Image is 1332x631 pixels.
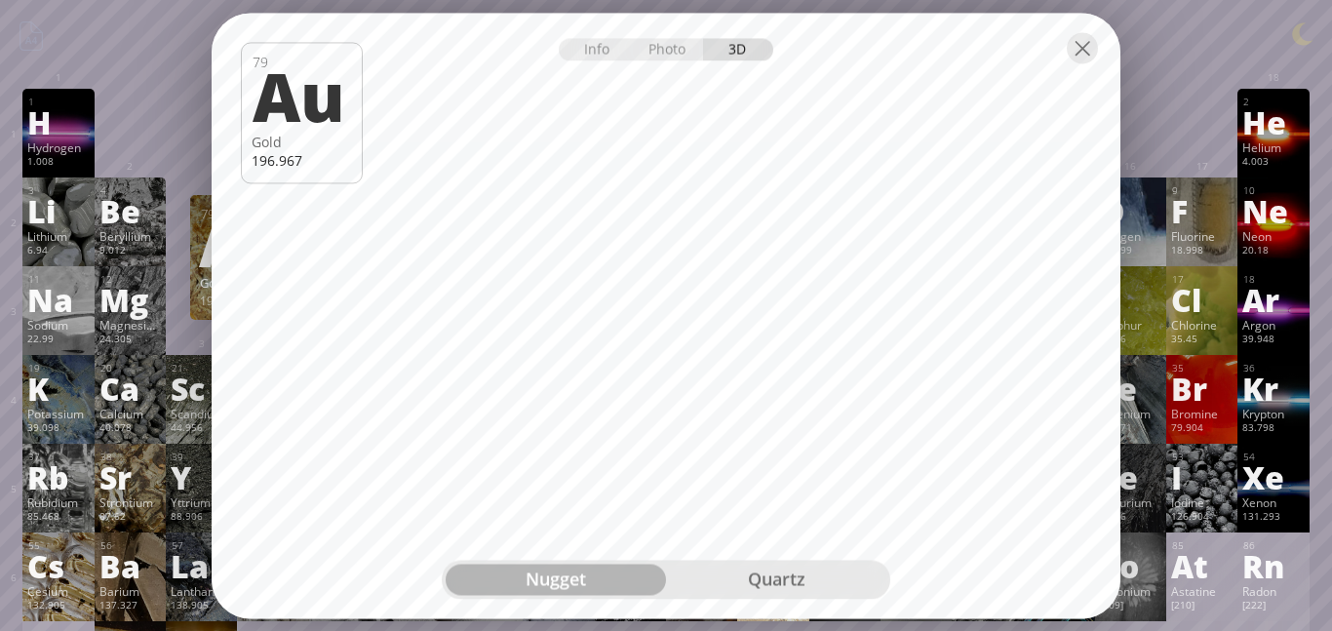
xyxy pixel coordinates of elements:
[1171,284,1233,315] div: Cl
[1243,451,1304,463] div: 54
[1242,284,1304,315] div: Ar
[100,362,161,375] div: 20
[253,62,349,129] div: Au
[99,284,161,315] div: Mg
[99,406,161,421] div: Calcium
[1100,284,1161,315] div: S
[172,539,232,552] div: 57
[1171,583,1233,599] div: Astatine
[27,317,89,333] div: Sodium
[1171,494,1233,510] div: Iodine
[1100,333,1161,348] div: 32.06
[99,244,161,259] div: 9.012
[446,564,666,595] div: nugget
[1100,583,1161,599] div: Polonium
[28,184,89,197] div: 3
[171,510,232,526] div: 88.906
[1101,273,1161,286] div: 16
[1242,155,1304,171] div: 4.003
[100,539,161,552] div: 56
[1171,228,1233,244] div: Fluorine
[99,510,161,526] div: 87.62
[1100,599,1161,614] div: [209]
[1171,244,1233,259] div: 18.998
[1100,461,1161,493] div: Te
[27,550,89,581] div: Cs
[1243,273,1304,286] div: 18
[99,421,161,437] div: 40.078
[27,139,89,155] div: Hydrogen
[201,205,288,222] div: 79
[99,195,161,226] div: Be
[27,583,89,599] div: Cesium
[28,362,89,375] div: 19
[1242,406,1304,421] div: Krypton
[1242,317,1304,333] div: Argon
[100,184,161,197] div: 4
[28,451,89,463] div: 37
[1100,317,1161,333] div: Sulphur
[1171,599,1233,614] div: [210]
[28,273,89,286] div: 11
[99,461,161,493] div: Sr
[1242,461,1304,493] div: Xe
[27,421,89,437] div: 39.098
[172,451,232,463] div: 39
[1171,195,1233,226] div: F
[27,244,89,259] div: 6.94
[1100,228,1161,244] div: Oxygen
[1243,96,1304,108] div: 2
[199,230,287,261] div: Au
[634,38,704,60] div: Photo
[1101,184,1161,197] div: 8
[1242,228,1304,244] div: Neon
[172,362,232,375] div: 21
[99,494,161,510] div: Strontium
[27,461,89,493] div: Rb
[1171,550,1233,581] div: At
[27,195,89,226] div: Li
[171,494,232,510] div: Yttrium
[1242,373,1304,404] div: Kr
[1171,333,1233,348] div: 35.45
[99,373,161,404] div: Ca
[99,550,161,581] div: Ba
[27,599,89,614] div: 132.905
[1242,421,1304,437] div: 83.798
[28,539,89,552] div: 55
[171,599,232,614] div: 138.905
[1243,539,1304,552] div: 86
[1100,244,1161,259] div: 15.999
[1242,244,1304,259] div: 20.18
[1172,184,1233,197] div: 9
[1242,106,1304,138] div: He
[28,96,89,108] div: 1
[1101,539,1161,552] div: 84
[1100,510,1161,526] div: 127.6
[99,583,161,599] div: Barium
[10,10,1322,50] h1: Talbica. Interactive chemistry
[171,421,232,437] div: 44.956
[1100,406,1161,421] div: Selenium
[27,510,89,526] div: 85.468
[1242,333,1304,348] div: 39.948
[171,373,232,404] div: Sc
[27,106,89,138] div: H
[1100,550,1161,581] div: Po
[1172,362,1233,375] div: 35
[27,155,89,171] div: 1.008
[559,38,634,60] div: Info
[27,373,89,404] div: K
[27,406,89,421] div: Potassium
[1171,510,1233,526] div: 126.904
[171,406,232,421] div: Scandium
[1242,583,1304,599] div: Radon
[1100,421,1161,437] div: 78.971
[99,333,161,348] div: 24.305
[1242,550,1304,581] div: Rn
[27,333,89,348] div: 22.99
[1171,461,1233,493] div: I
[1172,273,1233,286] div: 17
[99,317,161,333] div: Magnesium
[1101,451,1161,463] div: 52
